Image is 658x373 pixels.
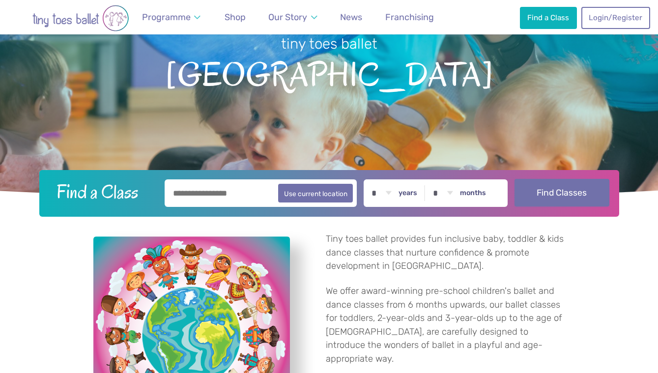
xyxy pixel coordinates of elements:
a: Franchising [381,6,438,29]
span: Programme [142,12,191,22]
p: We offer award-winning pre-school children's ballet and dance classes from 6 months upwards, our ... [326,285,565,366]
a: Find a Class [520,7,577,29]
a: Login/Register [581,7,650,29]
small: tiny toes ballet [281,35,377,52]
button: Find Classes [515,179,609,206]
p: Tiny toes ballet provides fun inclusive baby, toddler & kids dance classes that nurture confidenc... [326,232,565,273]
span: Franchising [385,12,434,22]
span: News [340,12,362,22]
a: Programme [138,6,205,29]
a: News [336,6,367,29]
img: tiny toes ballet [12,5,149,31]
span: [GEOGRAPHIC_DATA] [17,54,641,93]
h2: Find a Class [49,179,158,204]
label: months [460,189,486,198]
a: Shop [220,6,250,29]
span: Our Story [268,12,307,22]
a: Our Story [264,6,322,29]
label: years [399,189,417,198]
span: Shop [225,12,246,22]
button: Use current location [278,184,353,202]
